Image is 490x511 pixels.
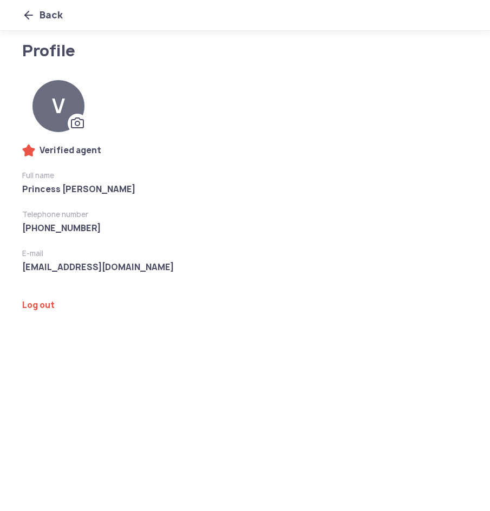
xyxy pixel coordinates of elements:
a: Log out [22,300,312,311]
span: Princess [PERSON_NAME] [22,183,312,196]
button: Back [22,8,63,23]
h1: Profile [22,43,273,58]
span: Back [40,8,63,23]
span: Full name [22,170,312,181]
span: [PHONE_NUMBER] [22,222,312,235]
span: V [52,95,65,117]
span: Telephone number [22,209,312,220]
span: E-mail [22,248,312,259]
span: Verified agent [40,144,101,157]
span: [EMAIL_ADDRESS][DOMAIN_NAME] [22,261,312,274]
